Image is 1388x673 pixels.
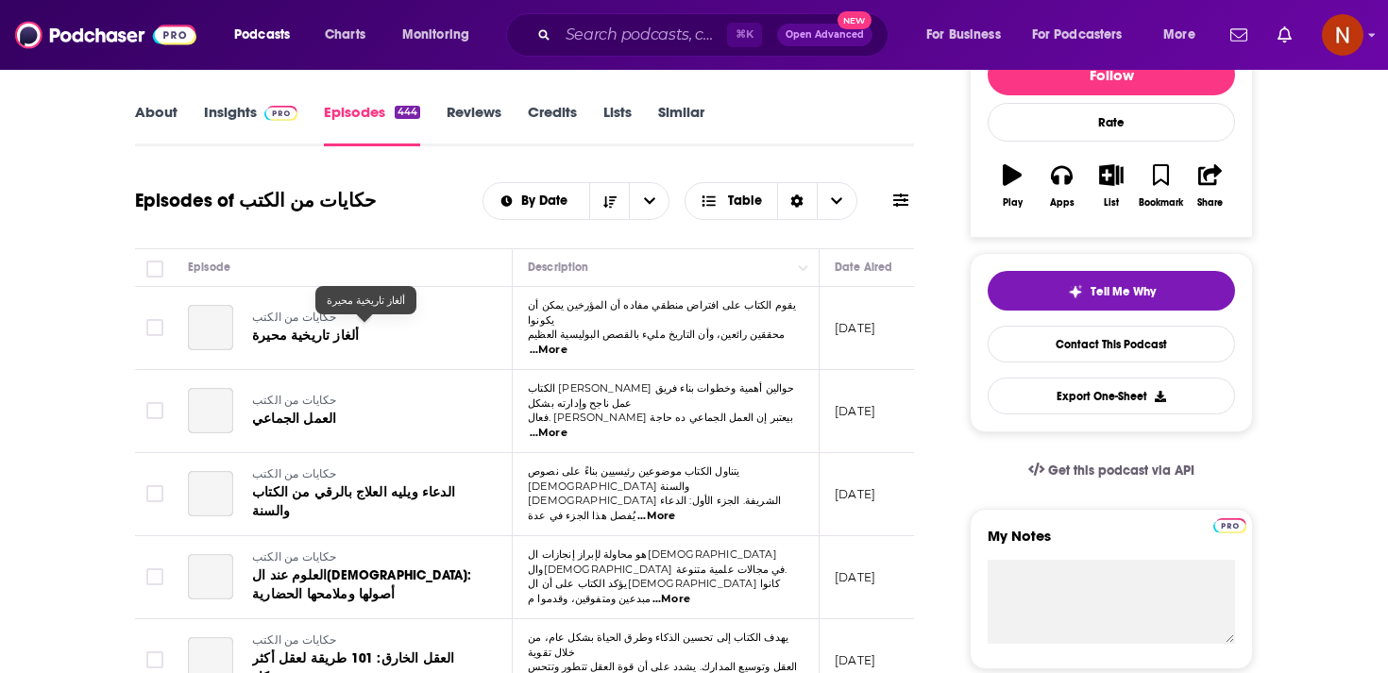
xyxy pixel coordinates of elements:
[637,509,675,524] span: ...More
[135,103,178,146] a: About
[658,103,704,146] a: Similar
[204,103,297,146] a: InsightsPodchaser Pro
[558,20,727,50] input: Search podcasts, credits, & more...
[528,577,780,605] span: يؤكد الكتاب على أن ال[DEMOGRAPHIC_DATA] كانوا مبدعين ومتفوقين، وقدموا م
[988,54,1235,95] button: Follow
[1270,19,1299,51] a: Show notifications dropdown
[15,17,196,53] img: Podchaser - Follow, Share and Rate Podcasts
[146,319,163,336] span: Toggle select row
[1013,447,1210,494] a: Get this podcast via API
[252,411,336,427] span: العمل الجماعي
[835,320,875,336] p: [DATE]
[528,464,739,493] span: يتناول الكتاب موضوعين رئيسيين بناءً على نصوص [DEMOGRAPHIC_DATA] والسنة
[528,494,781,522] span: [DEMOGRAPHIC_DATA] الشريفة. الجزء الأول: الدعاء يُفصل هذا الجزء في عدة
[146,568,163,585] span: Toggle select row
[528,328,785,341] span: محققين رائعين، وأن التاريخ مليء بالقصص البوليسية العظيم
[838,11,872,29] span: New
[483,194,590,208] button: open menu
[1322,14,1363,56] button: Show profile menu
[792,257,815,279] button: Column Actions
[835,403,875,419] p: [DATE]
[447,103,501,146] a: Reviews
[146,651,163,668] span: Toggle select row
[135,189,376,212] h1: Episodes of حكايات من الكتب
[988,103,1235,142] div: Rate
[528,256,588,278] div: Description
[252,311,337,324] span: حكايات من الكتب
[786,30,864,40] span: Open Advanced
[1050,197,1075,209] div: Apps
[727,23,762,47] span: ⌘ K
[988,527,1235,560] label: My Notes
[528,103,577,146] a: Credits
[1213,518,1246,533] img: Podchaser Pro
[252,550,337,564] span: حكايات من الكتب
[589,183,629,219] button: Sort Direction
[252,466,479,483] a: حكايات من الكتب
[1068,284,1083,299] img: tell me why sparkle
[835,652,875,668] p: [DATE]
[988,326,1235,362] a: Contact This Podcast
[835,256,892,278] div: Date Aired
[1150,20,1219,50] button: open menu
[252,467,337,480] span: حكايات من الكتب
[325,22,365,48] span: Charts
[685,182,857,220] h2: Choose View
[252,567,472,602] span: العلوم عند ال[DEMOGRAPHIC_DATA]: أصولها وملامحها الحضارية
[835,569,875,585] p: [DATE]
[988,378,1235,414] button: Export One-Sheet
[1223,19,1255,51] a: Show notifications dropdown
[1322,14,1363,56] span: Logged in as AdelNBM
[530,426,567,441] span: ...More
[1048,463,1194,479] span: Get this podcast via API
[603,103,632,146] a: Lists
[1104,197,1119,209] div: List
[252,327,477,345] a: ألغاز تاريخية محيرة
[252,410,477,429] a: العمل الجماعي
[327,294,405,307] span: ألغاز تاريخية محيرة
[777,24,872,46] button: Open AdvancedNew
[221,20,314,50] button: open menu
[1032,22,1123,48] span: For Podcasters
[252,328,359,344] span: ألغاز تاريخية محيرة
[313,20,377,50] a: Charts
[988,152,1037,220] button: Play
[188,256,230,278] div: Episode
[1163,22,1195,48] span: More
[629,183,669,219] button: open menu
[1003,197,1023,209] div: Play
[324,103,420,146] a: Episodes444
[252,484,455,519] span: الدعاء ويليه العلاج بالرقي من الكتاب والسنة
[482,182,670,220] h2: Choose List sort
[913,20,1024,50] button: open menu
[988,271,1235,311] button: tell me why sparkleTell Me Why
[1020,20,1150,50] button: open menu
[926,22,1001,48] span: For Business
[528,411,793,424] span: فعال. [PERSON_NAME] بيعتبر إن العمل الجماعي ده حاجة
[252,393,477,410] a: حكايات من الكتب
[252,632,479,649] a: حكايات من الكتب
[252,310,477,327] a: حكايات من الكتب
[521,194,574,208] span: By Date
[1213,515,1246,533] a: Pro website
[528,381,795,410] span: الكتاب [PERSON_NAME] حوالين أهمية وخطوات بناء فريق عمل ناجح وإدارته بشكل
[252,549,479,566] a: حكايات من الكتب
[528,298,796,327] span: يقوم الكتاب على افتراض منطقي مفاده أن المؤرخين يمكن أن يكونوا
[524,13,906,57] div: Search podcasts, credits, & more...
[1197,197,1223,209] div: Share
[146,402,163,419] span: Toggle select row
[389,20,494,50] button: open menu
[1037,152,1086,220] button: Apps
[234,22,290,48] span: Podcasts
[530,343,567,358] span: ...More
[395,106,420,119] div: 444
[1136,152,1185,220] button: Bookmark
[252,483,479,521] a: الدعاء ويليه العلاج بالرقي من الكتاب والسنة
[1186,152,1235,220] button: Share
[835,486,875,502] p: [DATE]
[146,485,163,502] span: Toggle select row
[402,22,469,48] span: Monitoring
[728,194,762,208] span: Table
[252,633,337,647] span: حكايات من الكتب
